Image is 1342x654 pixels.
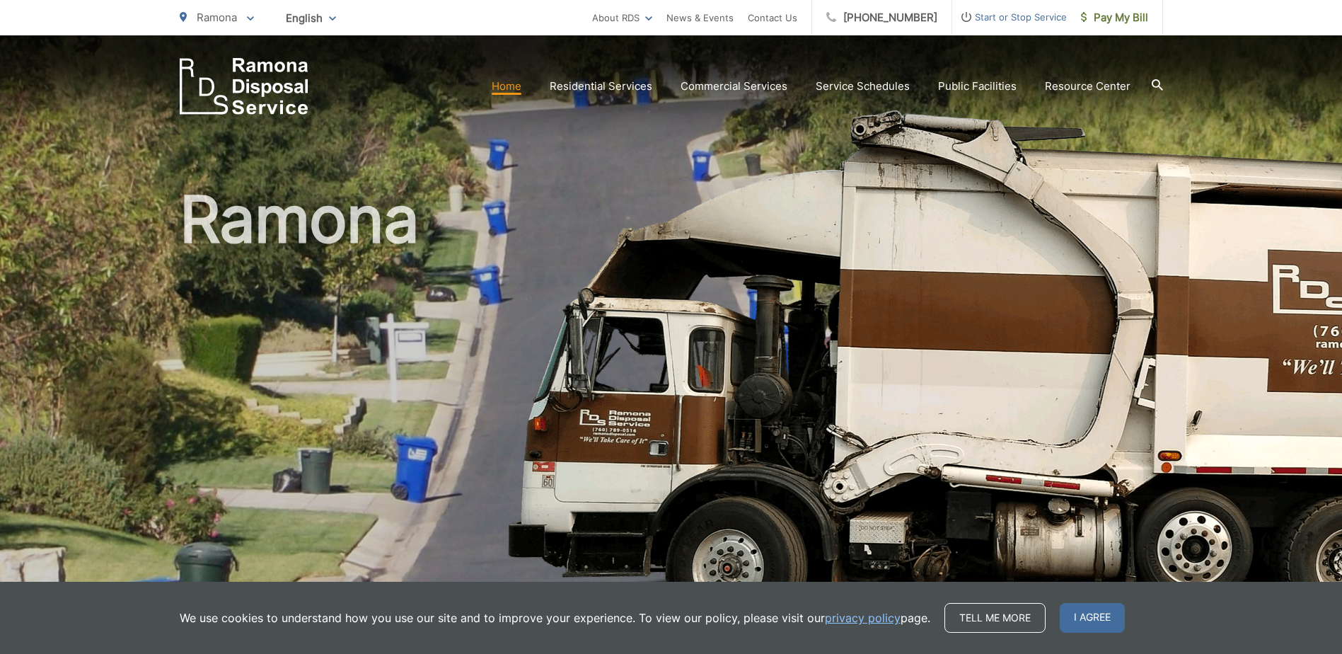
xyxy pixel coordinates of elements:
[275,6,347,30] span: English
[681,78,787,95] a: Commercial Services
[180,184,1163,632] h1: Ramona
[938,78,1017,95] a: Public Facilities
[197,11,237,24] span: Ramona
[816,78,910,95] a: Service Schedules
[944,603,1046,633] a: Tell me more
[180,609,930,626] p: We use cookies to understand how you use our site and to improve your experience. To view our pol...
[492,78,521,95] a: Home
[180,58,308,115] a: EDCD logo. Return to the homepage.
[748,9,797,26] a: Contact Us
[825,609,901,626] a: privacy policy
[1081,9,1148,26] span: Pay My Bill
[1045,78,1130,95] a: Resource Center
[550,78,652,95] a: Residential Services
[1060,603,1125,633] span: I agree
[666,9,734,26] a: News & Events
[592,9,652,26] a: About RDS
